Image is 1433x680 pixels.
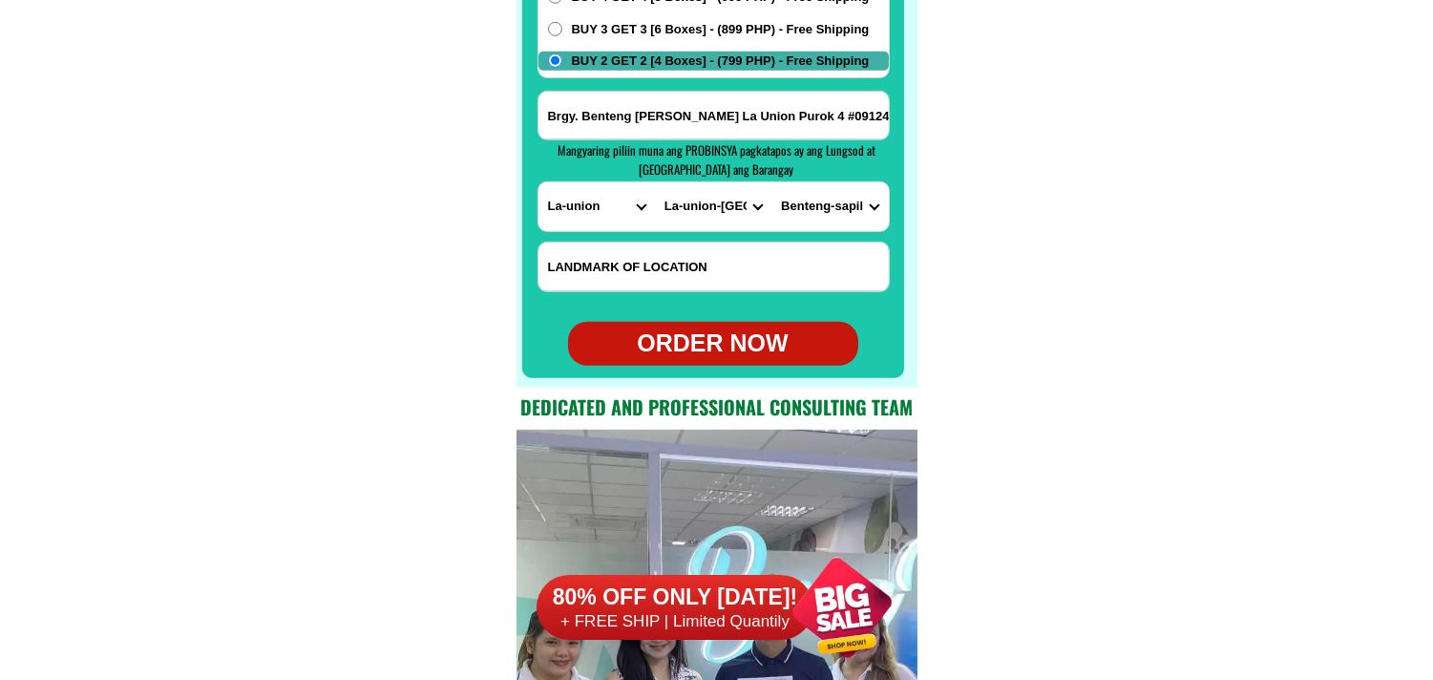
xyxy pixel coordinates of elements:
select: Select commune [771,182,888,231]
span: Mangyaring piliin muna ang PROBINSYA pagkatapos ay ang Lungsod at [GEOGRAPHIC_DATA] ang Barangay [558,140,875,179]
span: BUY 2 GET 2 [4 Boxes] - (799 PHP) - Free Shipping [572,52,870,71]
input: Input LANDMARKOFLOCATION [538,243,889,291]
input: Input address [538,92,889,139]
div: ORDER NOW [568,326,858,362]
input: BUY 3 GET 3 [6 Boxes] - (899 PHP) - Free Shipping [548,22,562,36]
h6: 80% OFF ONLY [DATE]! [537,584,813,612]
input: BUY 2 GET 2 [4 Boxes] - (799 PHP) - Free Shipping [548,53,562,68]
select: Select district [655,182,771,231]
span: BUY 3 GET 3 [6 Boxes] - (899 PHP) - Free Shipping [572,20,870,39]
h6: + FREE SHIP | Limited Quantily [537,611,813,632]
select: Select province [538,182,655,231]
h2: Dedicated and professional consulting team [516,393,917,421]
